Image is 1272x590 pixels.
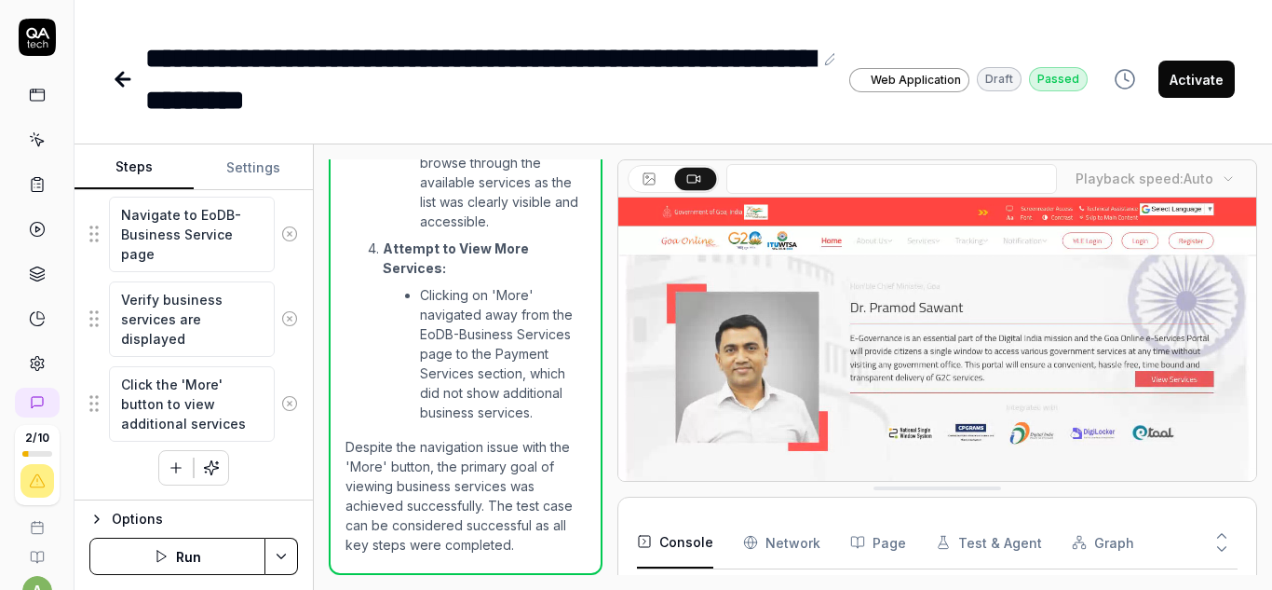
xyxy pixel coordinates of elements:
button: Remove step [275,385,304,422]
button: Steps [74,145,194,190]
span: 2 / 10 [25,432,49,444]
a: Documentation [7,535,66,565]
a: Web Application [849,67,969,92]
button: Remove step [275,300,304,337]
strong: Attempt to View More Services: [383,240,529,276]
div: Draft [977,67,1022,91]
button: Test & Agent [936,516,1042,569]
li: The user was able to browse through the available services as the list was clearly visible and ac... [420,133,586,231]
button: Network [743,516,820,569]
button: Run [89,538,265,575]
li: Clicking on 'More' navigated away from the EoDB-Business Services page to the Payment Services se... [420,285,586,422]
p: Despite the navigation issue with the 'More' button, the primary goal of viewing business service... [345,437,586,555]
button: Remove step [275,215,304,253]
button: Activate [1158,61,1235,98]
span: Web Application [871,72,961,89]
div: Suggestions [89,365,298,443]
button: Console [637,516,713,569]
button: Options [89,508,298,530]
a: Book a call with us [7,505,66,535]
div: Passed [1029,67,1088,91]
div: Options [112,508,298,530]
a: New conversation [15,388,60,418]
button: Graph [1072,516,1134,569]
button: Settings [194,145,313,190]
div: Playback speed: [1076,169,1213,188]
div: Suggestions [89,196,298,273]
button: View version history [1103,61,1147,98]
button: Page [850,516,906,569]
div: Suggestions [89,281,298,358]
